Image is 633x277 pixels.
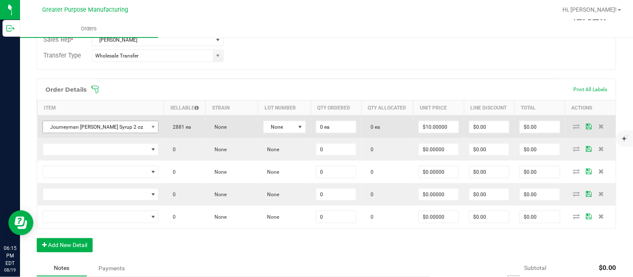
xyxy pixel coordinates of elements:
span: Save Order Detail [583,169,595,174]
input: 0 [316,189,356,200]
span: Greater Purpose Manufacturing [42,6,128,13]
th: Qty Ordered [311,100,361,115]
span: 0 [169,192,176,197]
p: 08/19 [4,267,16,273]
input: 0 [316,166,356,178]
input: 0 [469,121,509,133]
span: Transfer Type [43,52,81,59]
span: 0 [366,169,373,175]
input: 0 [469,144,509,155]
input: 0 [520,211,560,223]
span: 0 [169,169,176,175]
span: None [210,214,227,220]
a: Orders [20,20,158,37]
span: Delete Order Detail [595,191,608,196]
span: Subtotal [525,265,547,272]
input: 0 [316,211,356,223]
span: 0 [169,147,176,152]
span: Orders [70,25,108,32]
span: Hi, [PERSON_NAME]! [563,6,617,13]
div: Notes [37,261,87,277]
span: None [210,124,227,130]
span: None [210,169,227,175]
span: Delete Order Detail [595,169,608,174]
span: 0 [366,214,373,220]
span: NO DATA FOUND [43,143,159,156]
input: 0 [520,166,560,178]
th: Line Discount [464,100,514,115]
input: 0 [316,121,356,133]
iframe: Resource center [8,210,33,235]
input: 0 [520,189,560,200]
input: 0 [419,144,459,155]
input: 0 [419,211,459,223]
span: NO DATA FOUND [43,211,159,223]
span: NO DATA FOUND [43,166,159,178]
span: Save Order Detail [583,191,595,196]
span: [PERSON_NAME] [92,34,213,46]
th: Qty Allocated [361,100,413,115]
span: Delete Order Detail [595,214,608,219]
span: Delete Order Detail [595,124,608,129]
button: Add New Detail [37,238,93,252]
th: Strain [205,100,258,115]
span: None [264,121,295,133]
span: NO DATA FOUND [43,188,159,201]
span: None [263,192,280,197]
span: 0 [169,214,176,220]
span: None [263,147,280,152]
input: 0 [469,211,509,223]
th: Sellable [164,100,205,115]
span: Journeyman [PERSON_NAME] Syrup 2 oz [43,121,148,133]
h1: Order Details [45,86,86,93]
span: None [210,192,227,197]
input: 0 [520,121,560,133]
input: 0 [419,166,459,178]
input: 0 [469,166,509,178]
span: None [263,169,280,175]
input: 0 [316,144,356,155]
input: 0 [419,189,459,200]
th: Actions [565,100,616,115]
span: $0.00 [599,264,616,272]
span: None [263,214,280,220]
span: 2881 ea [169,124,191,130]
th: Unit Price [414,100,464,115]
span: Sales Rep [43,36,71,43]
input: 0 [419,121,459,133]
th: Total [514,100,565,115]
input: 0 [469,189,509,200]
span: Save Order Detail [583,146,595,151]
p: 06:15 PM EDT [4,245,16,267]
th: Item [38,100,164,115]
span: 0 [366,192,373,197]
span: Save Order Detail [583,214,595,219]
span: Delete Order Detail [595,146,608,151]
span: None [210,147,227,152]
span: 0 [366,147,373,152]
div: Payments [87,261,137,276]
span: 0 ea [366,124,380,130]
inline-svg: Outbound [6,24,15,32]
span: Save Order Detail [583,124,595,129]
th: Lot Number [258,100,311,115]
input: 0 [520,144,560,155]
